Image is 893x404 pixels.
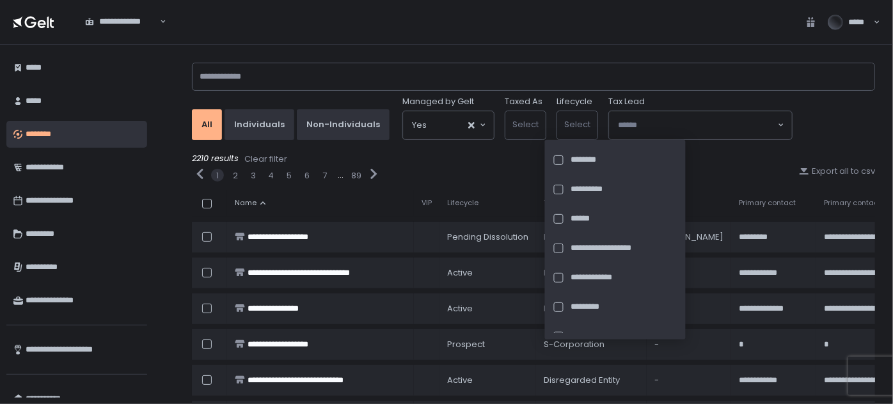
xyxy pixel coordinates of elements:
[403,111,494,139] div: Search for option
[269,170,274,182] button: 4
[216,170,219,182] button: 1
[447,198,478,208] span: Lifecycle
[654,267,723,279] div: -
[557,96,592,107] label: Lifecycle
[244,153,288,166] button: Clear filter
[234,119,285,130] div: Individuals
[225,109,294,140] button: Individuals
[447,375,473,386] span: active
[739,198,796,208] span: Primary contact
[235,198,257,208] span: Name
[799,166,875,177] button: Export all to csv
[323,170,328,182] button: 7
[77,9,166,35] div: Search for option
[192,109,222,140] button: All
[505,96,542,107] label: Taxed As
[654,303,723,315] div: -
[422,198,432,208] span: VIP
[202,119,212,130] div: All
[544,375,639,386] div: Disregarded Entity
[251,170,256,182] button: 3
[427,119,467,132] input: Search for option
[233,170,238,182] button: 2
[654,231,723,243] div: [PERSON_NAME]
[564,118,590,130] span: Select
[447,303,473,315] span: active
[338,169,344,181] div: ...
[654,339,723,350] div: -
[85,27,159,40] input: Search for option
[544,303,639,315] div: Disregarded Entity
[297,109,390,140] button: Non-Individuals
[544,198,577,208] span: Taxed as
[447,231,528,243] span: pending Dissolution
[468,122,475,128] button: Clear Selected
[544,339,639,350] div: S-Corporation
[351,170,361,182] button: 89
[447,339,485,350] span: prospect
[192,153,875,166] div: 2210 results
[608,96,645,107] span: Tax Lead
[244,153,287,165] div: Clear filter
[544,267,639,279] div: Disregarded Entity
[618,119,777,132] input: Search for option
[402,96,474,107] span: Managed by Gelt
[304,170,310,182] button: 6
[306,119,380,130] div: Non-Individuals
[512,118,539,130] span: Select
[287,170,292,182] button: 5
[609,111,792,139] div: Search for option
[447,267,473,279] span: active
[412,119,427,132] span: Yes
[544,231,639,243] div: Disregarded Entity
[654,375,723,386] div: -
